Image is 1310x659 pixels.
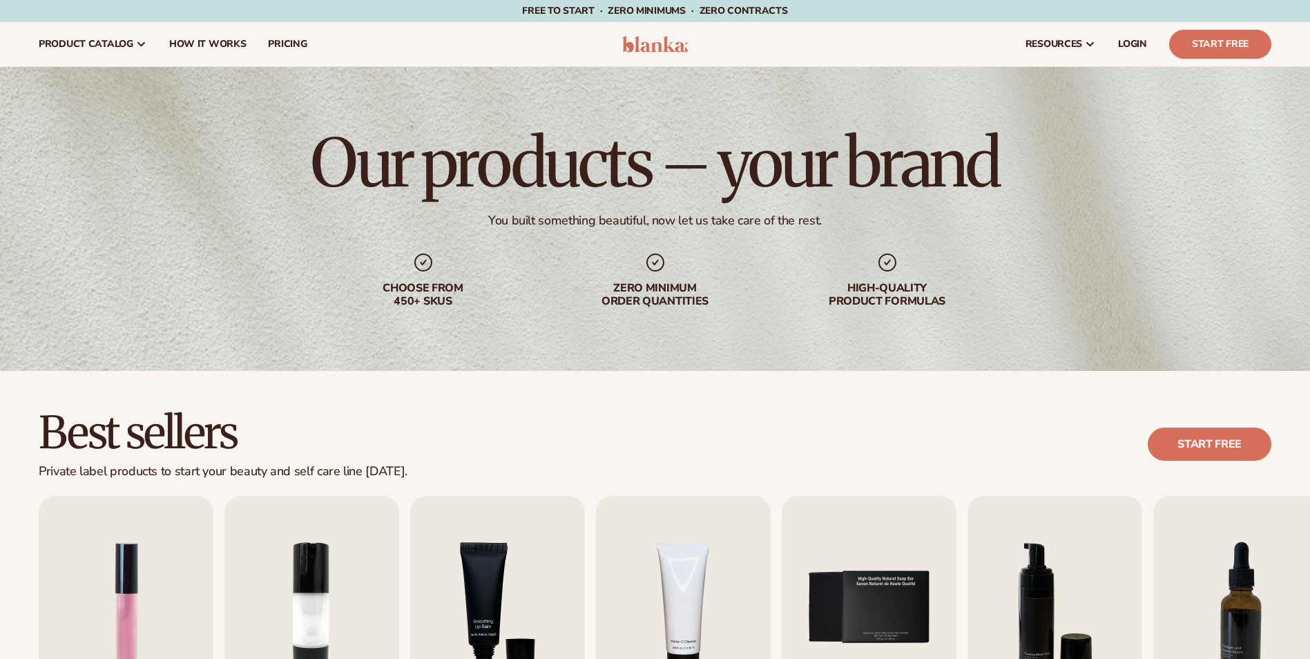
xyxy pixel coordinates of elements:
[39,464,407,479] div: Private label products to start your beauty and self care line [DATE].
[1107,22,1158,66] a: LOGIN
[28,22,158,66] a: product catalog
[1118,39,1147,50] span: LOGIN
[1014,22,1107,66] a: resources
[257,22,318,66] a: pricing
[488,213,822,229] div: You built something beautiful, now let us take care of the rest.
[169,39,247,50] span: How It Works
[1148,428,1271,461] a: Start free
[567,282,744,308] div: Zero minimum order quantities
[311,130,999,196] h1: Our products – your brand
[39,410,407,456] h2: Best sellers
[799,282,976,308] div: High-quality product formulas
[39,39,133,50] span: product catalog
[335,282,512,308] div: Choose from 450+ Skus
[1025,39,1082,50] span: resources
[1169,30,1271,59] a: Start Free
[622,36,688,52] img: logo
[158,22,258,66] a: How It Works
[522,4,787,17] span: Free to start · ZERO minimums · ZERO contracts
[268,39,307,50] span: pricing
